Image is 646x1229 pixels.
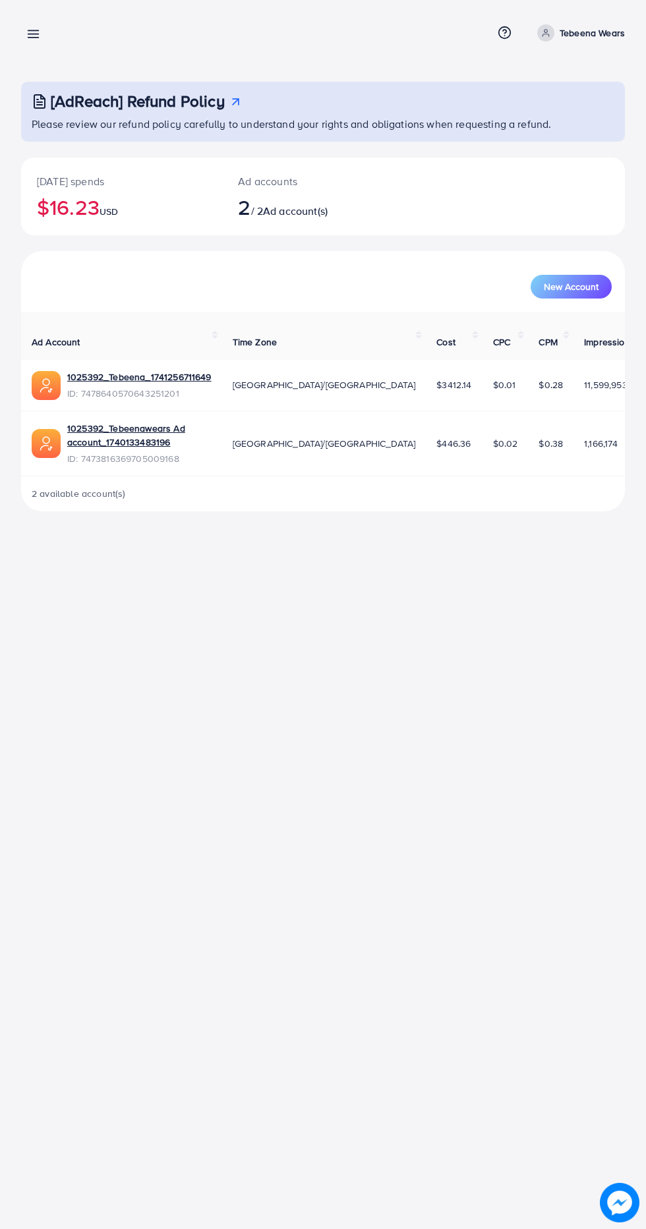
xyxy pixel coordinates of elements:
a: 1025392_Tebeena_1741256711649 [67,370,212,384]
p: Ad accounts [238,173,357,189]
p: Please review our refund policy carefully to understand your rights and obligations when requesti... [32,116,617,132]
span: $0.28 [539,378,563,391]
button: New Account [531,275,612,299]
span: Ad Account [32,335,80,349]
span: $0.01 [493,378,516,391]
span: 2 [238,192,250,222]
img: image [600,1183,639,1222]
img: ic-ads-acc.e4c84228.svg [32,429,61,458]
h2: / 2 [238,194,357,219]
span: Cost [436,335,455,349]
span: $0.38 [539,437,563,450]
span: CPM [539,335,557,349]
p: [DATE] spends [37,173,206,189]
h3: [AdReach] Refund Policy [51,92,225,111]
span: USD [100,205,118,218]
p: Tebeena Wears [560,25,625,41]
span: [GEOGRAPHIC_DATA]/[GEOGRAPHIC_DATA] [233,378,416,391]
a: 1025392_Tebeenawears Ad account_1740133483196 [67,422,212,449]
span: $0.02 [493,437,518,450]
h2: $16.23 [37,194,206,219]
span: Ad account(s) [263,204,328,218]
span: New Account [544,282,599,291]
span: 11,599,953 [584,378,628,391]
span: 2 available account(s) [32,487,126,500]
span: 1,166,174 [584,437,618,450]
span: CPC [493,335,510,349]
span: ID: 7478640570643251201 [67,387,212,400]
span: ID: 7473816369705009168 [67,452,212,465]
a: Tebeena Wears [532,24,625,42]
img: ic-ads-acc.e4c84228.svg [32,371,61,400]
span: $446.36 [436,437,471,450]
span: [GEOGRAPHIC_DATA]/[GEOGRAPHIC_DATA] [233,437,416,450]
span: Impression [584,335,630,349]
span: $3412.14 [436,378,471,391]
span: Time Zone [233,335,277,349]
